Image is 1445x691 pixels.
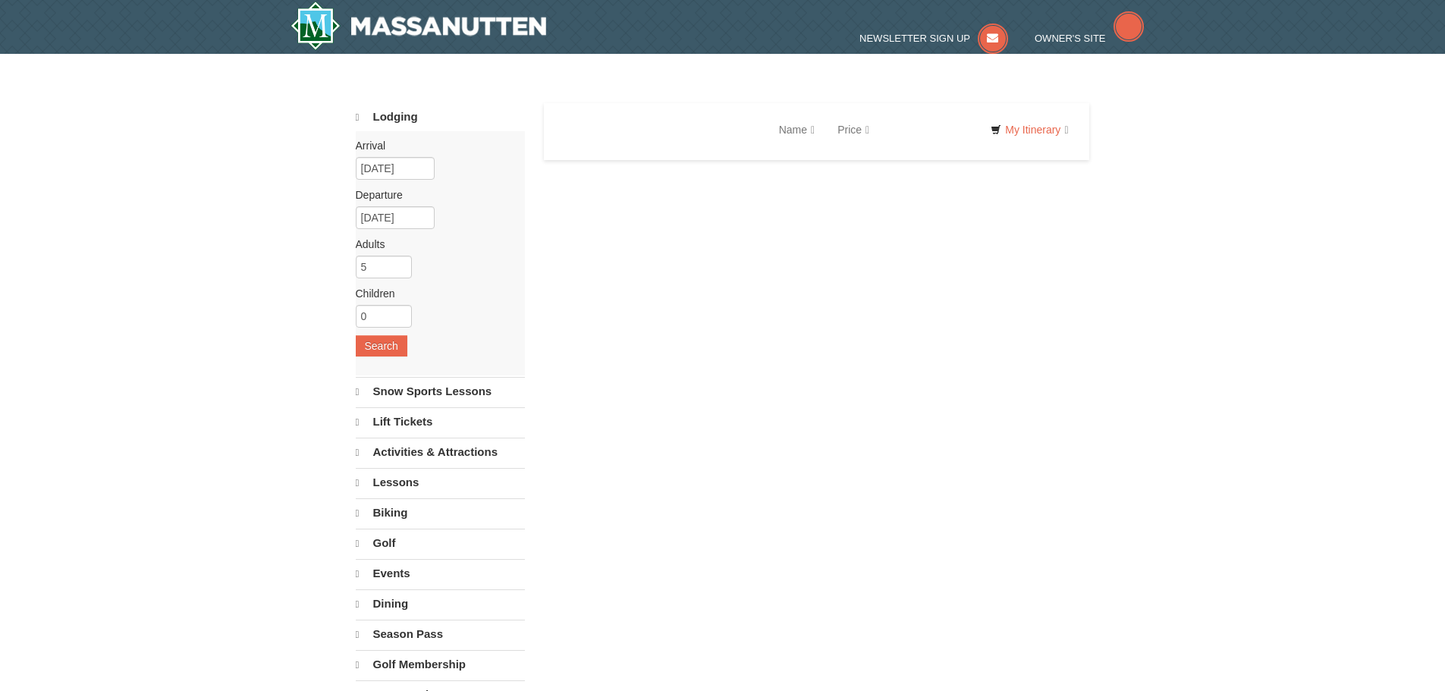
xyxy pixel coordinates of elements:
a: Golf Membership [356,650,525,679]
a: Massanutten Resort [291,2,547,50]
label: Children [356,286,514,301]
a: Activities & Attractions [356,438,525,466]
a: Golf [356,529,525,558]
a: Snow Sports Lessons [356,377,525,406]
a: Biking [356,498,525,527]
a: My Itinerary [981,118,1078,141]
a: Price [826,115,881,145]
label: Departure [356,187,514,203]
img: Massanutten Resort Logo [291,2,547,50]
a: Newsletter Sign Up [859,33,1008,44]
a: Name [768,115,826,145]
button: Search [356,335,407,356]
a: Lodging [356,103,525,131]
a: Dining [356,589,525,618]
label: Adults [356,237,514,252]
a: Season Pass [356,620,525,649]
a: Owner's Site [1035,33,1144,44]
span: Newsletter Sign Up [859,33,970,44]
a: Lift Tickets [356,407,525,436]
span: Owner's Site [1035,33,1106,44]
label: Arrival [356,138,514,153]
a: Lessons [356,468,525,497]
a: Events [356,559,525,588]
